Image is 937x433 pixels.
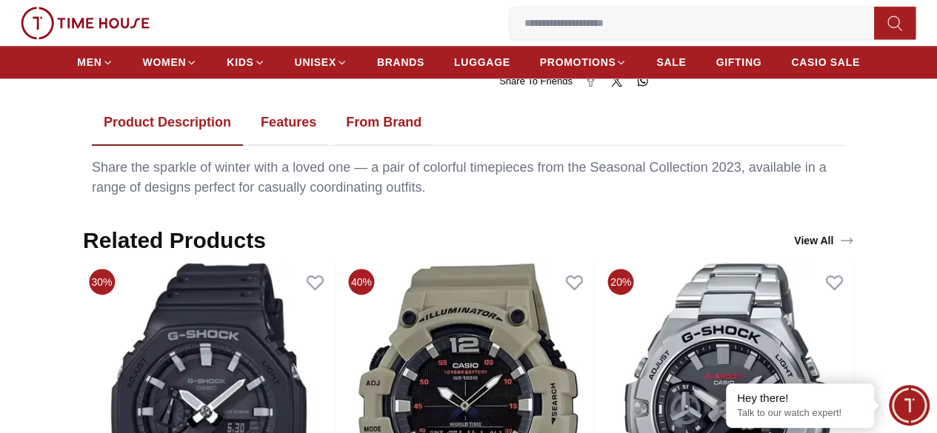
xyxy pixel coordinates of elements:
span: 40% [348,269,374,295]
span: 20% [608,269,634,295]
span: SALE [656,55,686,70]
button: Features [249,100,328,146]
span: GIFTING [716,55,761,70]
div: Share the sparkle of winter with a loved one — a pair of colorful timepieces from the Seasonal Co... [92,158,845,198]
span: PROMOTIONS [540,55,616,70]
a: GIFTING [716,49,761,75]
div: View All [794,233,854,248]
div: Chat Widget [889,385,930,426]
h2: Related Products [83,227,266,254]
span: CASIO SALE [791,55,860,70]
span: 30% [89,269,115,295]
p: Talk to our watch expert! [737,407,863,420]
a: KIDS [227,49,264,75]
a: PROMOTIONS [540,49,627,75]
span: WOMEN [143,55,187,70]
span: UNISEX [295,55,336,70]
div: Hey there! [737,391,863,406]
img: ... [21,7,150,39]
button: Product Description [92,100,243,146]
span: Share To Friends [499,74,573,89]
button: From Brand [334,100,433,146]
span: MEN [77,55,101,70]
span: LUGGAGE [454,55,510,70]
a: MEN [77,49,113,75]
a: SALE [656,49,686,75]
a: BRANDS [377,49,424,75]
span: KIDS [227,55,253,70]
a: LUGGAGE [454,49,510,75]
a: UNISEX [295,49,347,75]
a: WOMEN [143,49,198,75]
a: View All [791,230,857,251]
a: CASIO SALE [791,49,860,75]
span: BRANDS [377,55,424,70]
